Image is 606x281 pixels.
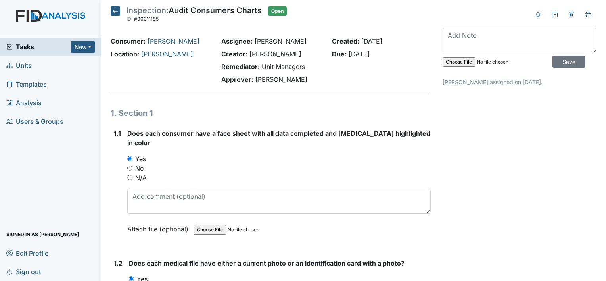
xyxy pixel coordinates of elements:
[255,75,307,83] span: [PERSON_NAME]
[135,173,147,183] label: N/A
[127,166,132,171] input: No
[552,56,585,68] input: Save
[221,50,247,58] strong: Creator:
[141,50,193,58] a: [PERSON_NAME]
[6,42,71,52] a: Tasks
[332,37,359,45] strong: Created:
[361,37,382,45] span: [DATE]
[6,97,42,109] span: Analysis
[6,266,41,278] span: Sign out
[262,63,305,71] span: Unit Managers
[6,247,48,259] span: Edit Profile
[332,50,347,58] strong: Due:
[127,6,262,24] div: Audit Consumers Charts
[129,259,405,267] span: Does each medical file have either a current photo or an identification card with a photo?
[111,107,431,119] h1: 1. Section 1
[249,50,301,58] span: [PERSON_NAME]
[127,16,133,22] span: ID:
[6,78,47,90] span: Templates
[221,37,253,45] strong: Assignee:
[127,156,132,161] input: Yes
[148,37,199,45] a: [PERSON_NAME]
[135,164,144,173] label: No
[6,115,63,128] span: Users & Groups
[134,16,159,22] span: #00011185
[6,60,32,72] span: Units
[127,220,192,234] label: Attach file (optional)
[6,228,79,241] span: Signed in as [PERSON_NAME]
[114,129,121,138] label: 1.1
[268,6,287,16] span: Open
[255,37,307,45] span: [PERSON_NAME]
[111,50,139,58] strong: Location:
[71,41,95,53] button: New
[127,175,132,180] input: N/A
[443,78,596,86] p: [PERSON_NAME] assigned on [DATE].
[114,258,123,268] label: 1.2
[221,63,260,71] strong: Remediator:
[111,37,146,45] strong: Consumer:
[127,6,169,15] span: Inspection:
[221,75,253,83] strong: Approver:
[135,154,146,164] label: Yes
[349,50,370,58] span: [DATE]
[127,129,430,147] span: Does each consumer have a face sheet with all data completed and [MEDICAL_DATA] highlighted in color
